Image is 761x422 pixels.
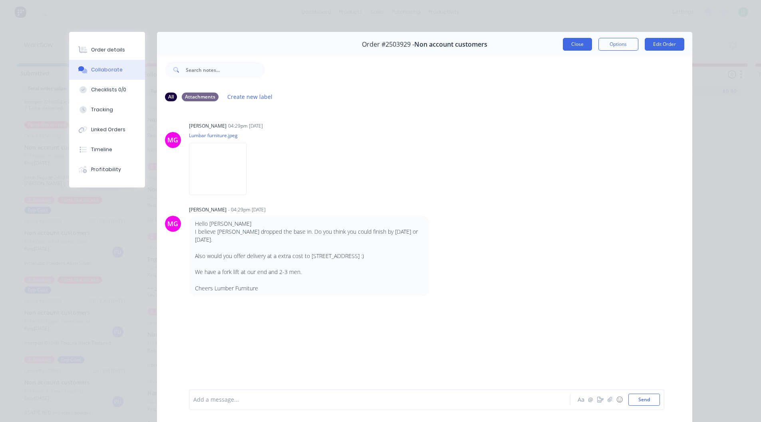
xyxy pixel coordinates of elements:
div: All [165,93,177,101]
button: Order details [69,40,145,60]
div: [PERSON_NAME] [189,206,227,213]
div: Tracking [91,106,113,113]
p: Lumbar furniture.jpeg [189,132,254,139]
button: Close [563,38,592,51]
div: Attachments [182,93,219,101]
div: Collaborate [91,66,123,73]
button: Aa [576,395,586,404]
div: 04:29pm [DATE] [228,122,263,130]
div: Linked Orders [91,126,125,133]
div: Checklists 0/0 [91,86,126,93]
button: @ [586,395,596,404]
div: Profitability [91,166,121,173]
p: Hello [PERSON_NAME] [195,220,424,228]
p: Cheers Lumber Furniture [195,284,424,292]
button: Checklists 0/0 [69,80,145,100]
button: Options [598,38,638,51]
div: Timeline [91,146,112,153]
div: MG [167,219,178,229]
span: Order #2503929 - [362,41,414,48]
button: Tracking [69,100,145,120]
span: Non account customers [414,41,487,48]
button: Profitability [69,160,145,179]
button: ☺ [615,395,624,404]
div: MG [167,135,178,145]
p: I believe [PERSON_NAME] dropped the base in. Do you think you could finish by [DATE] or [DATE]. [195,228,424,244]
div: [PERSON_NAME] [189,122,227,130]
button: Timeline [69,140,145,160]
button: Collaborate [69,60,145,80]
button: Send [628,394,660,406]
button: Edit Order [645,38,684,51]
div: - 04:29pm [DATE] [228,206,266,213]
button: Create new label [223,91,277,102]
input: Search notes... [186,62,265,78]
button: Linked Orders [69,120,145,140]
p: Also would you offer delivery at a extra cost to [STREET_ADDRESS] :) [195,252,424,260]
p: We have a fork lift at our end and 2-3 men. [195,268,424,276]
div: Order details [91,46,125,53]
